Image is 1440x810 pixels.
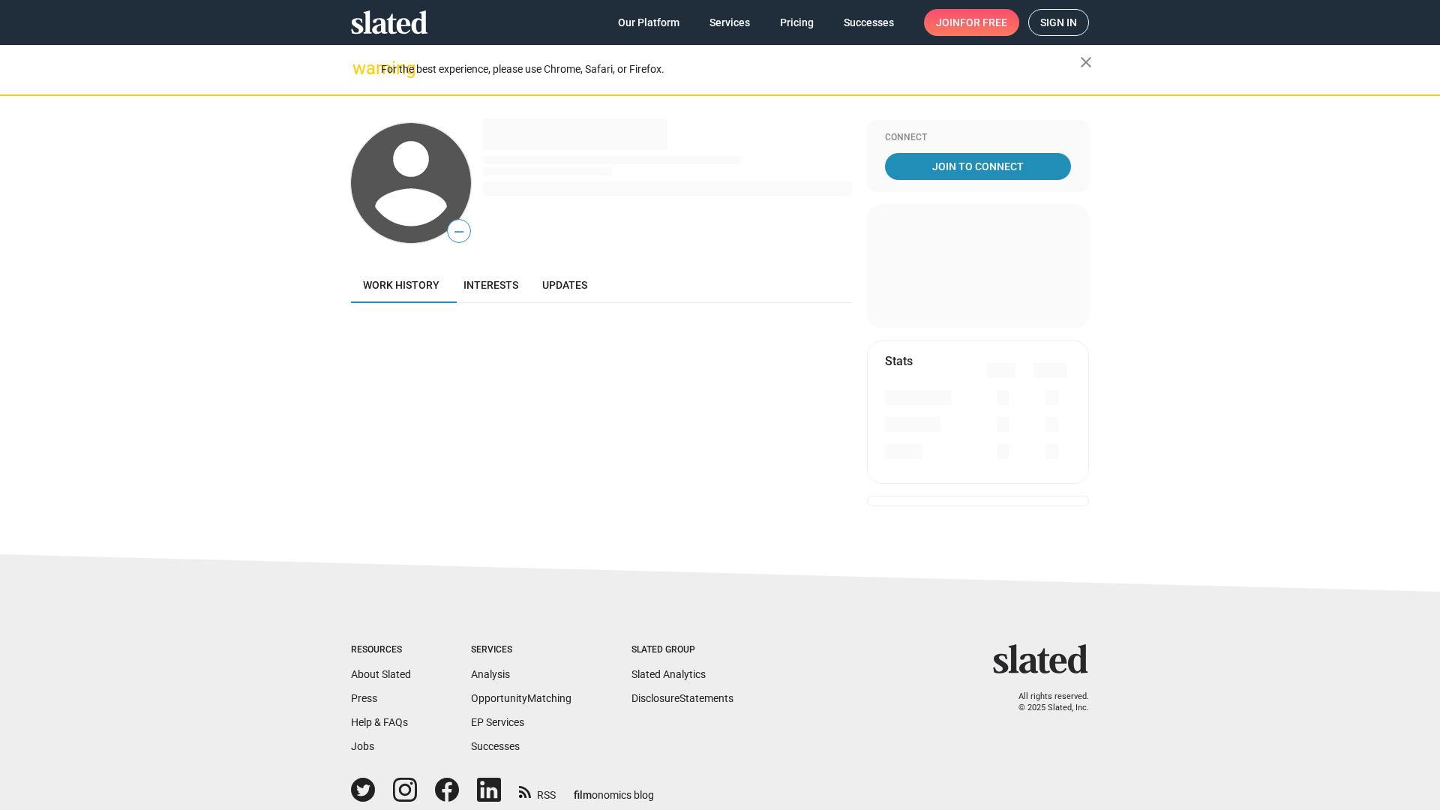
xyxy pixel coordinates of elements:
div: For the best experience, please use Chrome, Safari, or Firefox. [381,59,1080,79]
span: Our Platform [618,9,679,36]
mat-card-title: Stats [885,353,913,369]
a: Slated Analytics [631,668,706,680]
span: Work history [363,279,439,291]
span: Join To Connect [888,153,1068,180]
mat-icon: warning [352,59,370,77]
p: All rights reserved. © 2025 Slated, Inc. [1003,691,1089,713]
span: Join [936,9,1007,36]
a: Joinfor free [924,9,1019,36]
a: EP Services [471,716,524,728]
span: Sign in [1040,10,1077,35]
a: Sign in [1028,9,1089,36]
div: Resources [351,644,411,656]
a: Updates [530,267,599,303]
a: Interests [451,267,530,303]
a: Work history [351,267,451,303]
div: Services [471,644,571,656]
div: Slated Group [631,644,733,656]
a: Join To Connect [885,153,1071,180]
a: RSS [519,779,556,802]
span: Interests [463,279,518,291]
a: About Slated [351,668,411,680]
div: Connect [885,132,1071,144]
span: for free [960,9,1007,36]
a: Our Platform [606,9,691,36]
a: Pricing [768,9,826,36]
a: Analysis [471,668,510,680]
a: Help & FAQs [351,716,408,728]
a: OpportunityMatching [471,692,571,704]
mat-icon: close [1077,53,1095,71]
a: Jobs [351,740,374,752]
a: Press [351,692,377,704]
span: Updates [542,279,587,291]
span: Services [709,9,750,36]
a: Successes [471,740,520,752]
a: Successes [832,9,906,36]
span: — [448,222,470,241]
a: DisclosureStatements [631,692,733,704]
a: Services [697,9,762,36]
span: film [574,789,592,801]
span: Successes [844,9,894,36]
a: filmonomics blog [574,776,654,802]
span: Pricing [780,9,814,36]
